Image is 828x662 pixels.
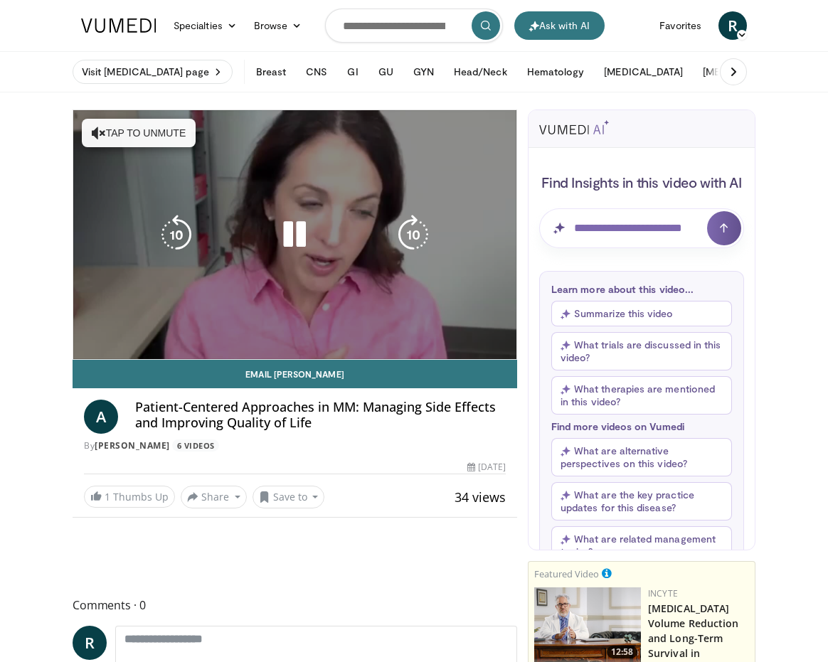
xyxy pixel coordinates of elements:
[172,439,219,452] a: 6 Videos
[105,490,110,503] span: 1
[551,482,732,520] button: What are the key practice updates for this disease?
[95,439,170,452] a: [PERSON_NAME]
[181,526,408,562] iframe: Advertisement
[514,11,605,40] button: Ask with AI
[73,360,517,388] a: Email [PERSON_NAME]
[539,120,609,134] img: vumedi-ai-logo.svg
[325,9,503,43] input: Search topics, interventions
[248,58,294,86] button: Breast
[84,486,175,508] a: 1 Thumbs Up
[551,438,732,476] button: What are alternative perspectives on this video?
[539,208,744,248] input: Question for AI
[370,58,402,86] button: GU
[405,58,442,86] button: GYN
[551,376,732,415] button: What therapies are mentioned in this video?
[73,626,107,660] a: R
[607,646,637,658] span: 12:58
[648,587,678,599] a: Incyte
[551,301,732,326] button: Summarize this video
[595,58,691,86] button: [MEDICAL_DATA]
[534,587,641,662] a: 12:58
[551,420,732,432] p: Find more videos on Vumedi
[551,332,732,370] button: What trials are discussed in this video?
[539,173,744,191] h4: Find Insights in this video with AI
[73,596,517,614] span: Comments 0
[467,461,506,474] div: [DATE]
[694,58,790,86] button: [MEDICAL_DATA]
[445,58,516,86] button: Head/Neck
[82,119,196,147] button: Tap to unmute
[84,439,506,452] div: By
[651,11,710,40] a: Favorites
[245,11,311,40] a: Browse
[297,58,336,86] button: CNS
[165,11,245,40] a: Specialties
[534,587,641,662] img: 7350bff6-2067-41fe-9408-af54c6d3e836.png.150x105_q85_crop-smart_upscale.png
[339,58,366,86] button: GI
[718,11,747,40] a: R
[73,110,516,359] video-js: Video Player
[253,486,325,508] button: Save to
[534,567,599,580] small: Featured Video
[551,283,732,295] p: Learn more about this video...
[551,526,732,565] button: What are related management topics?
[455,489,506,506] span: 34 views
[135,400,506,430] h4: Patient-Centered Approaches in MM: Managing Side Effects and Improving Quality of Life
[84,400,118,434] a: A
[519,58,593,86] button: Hematology
[181,486,247,508] button: Share
[73,60,233,84] a: Visit [MEDICAL_DATA] page
[81,18,156,33] img: VuMedi Logo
